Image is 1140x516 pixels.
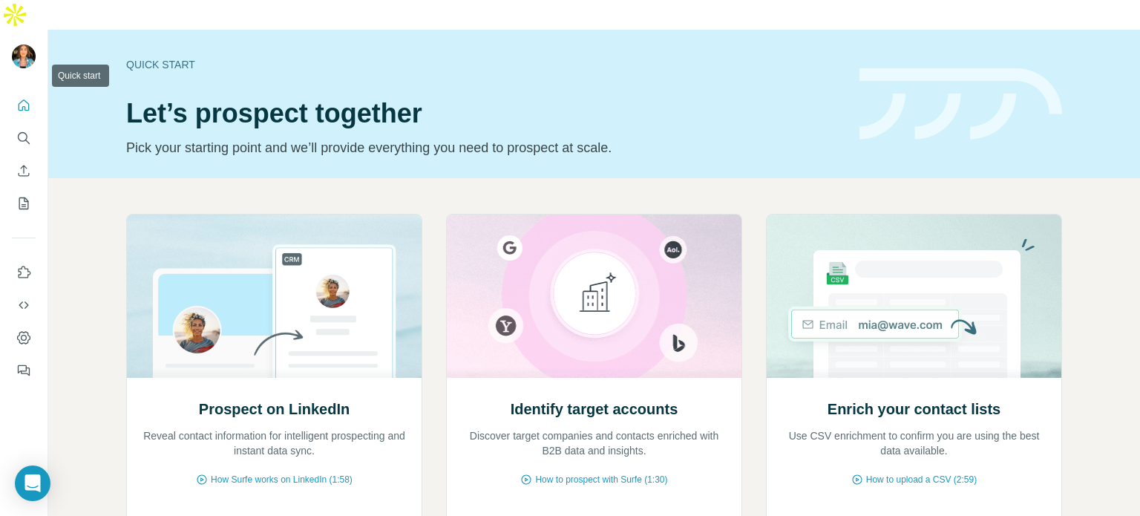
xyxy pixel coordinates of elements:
img: Prospect on LinkedIn [126,215,422,378]
button: Search [12,125,36,151]
h2: Prospect on LinkedIn [199,399,350,419]
div: Quick start [126,57,842,72]
img: Avatar [12,45,36,68]
h1: Let’s prospect together [126,99,842,128]
img: Identify target accounts [446,215,742,378]
p: Use CSV enrichment to confirm you are using the best data available. [782,428,1046,458]
button: Quick start [12,92,36,119]
span: How to upload a CSV (2:59) [866,473,977,486]
span: How Surfe works on LinkedIn (1:58) [211,473,353,486]
p: Discover target companies and contacts enriched with B2B data and insights. [462,428,727,458]
button: Enrich CSV [12,157,36,184]
h2: Enrich your contact lists [828,399,1000,419]
div: Open Intercom Messenger [15,466,50,501]
p: Pick your starting point and we’ll provide everything you need to prospect at scale. [126,137,842,158]
img: Enrich your contact lists [766,215,1062,378]
img: banner [859,68,1062,140]
button: Dashboard [12,324,36,351]
span: How to prospect with Surfe (1:30) [535,473,667,486]
button: Use Surfe on LinkedIn [12,259,36,286]
p: Reveal contact information for intelligent prospecting and instant data sync. [142,428,407,458]
h2: Identify target accounts [511,399,678,419]
button: Use Surfe API [12,292,36,319]
button: My lists [12,190,36,217]
button: Feedback [12,357,36,384]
